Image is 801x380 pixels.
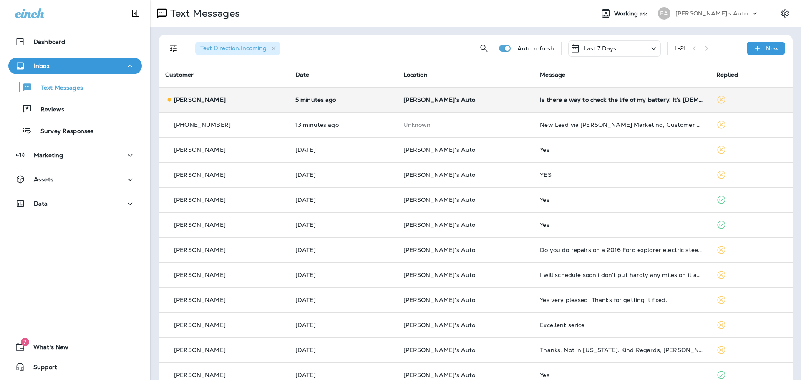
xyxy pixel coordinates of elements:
p: This customer does not have a last location and the phone number they messaged is not assigned to... [403,121,527,128]
span: [PERSON_NAME]'s Auto [403,171,476,179]
span: Text Direction : Incoming [200,44,267,52]
button: Data [8,195,142,212]
button: Reviews [8,100,142,118]
span: What's New [25,344,68,354]
p: New [766,45,779,52]
p: [PERSON_NAME] [174,297,226,303]
span: [PERSON_NAME]'s Auto [403,346,476,354]
button: Search Messages [476,40,492,57]
div: YES [540,171,703,178]
p: Reviews [32,106,64,114]
p: [PERSON_NAME] [174,221,226,228]
span: [PERSON_NAME]'s Auto [403,371,476,379]
span: [PERSON_NAME]'s Auto [403,221,476,229]
p: Sep 25, 2025 12:34 PM [295,347,390,353]
p: Sep 26, 2025 11:51 AM [295,322,390,328]
p: [PERSON_NAME] [174,196,226,203]
p: Text Messages [167,7,240,20]
div: Yes [540,146,703,153]
div: I will schedule soon i don't put hardly any miles on it as I drive my vehicle only on the weekend... [540,272,703,278]
button: Assets [8,171,142,188]
button: Inbox [8,58,142,74]
p: Sep 28, 2025 12:01 PM [295,196,390,203]
p: Inbox [34,63,50,69]
p: [PERSON_NAME]'s Auto [675,10,748,17]
p: [PERSON_NAME] [174,322,226,328]
p: Text Messages [33,84,83,92]
div: Do you do repairs on a 2016 Ford explorer electric steering assist? Seems the power steering is i... [540,247,703,253]
span: Message [540,71,565,78]
span: Location [403,71,428,78]
div: Is there a way to check the life of my battery. It's 5 years old. [540,96,703,103]
p: Last 7 Days [584,45,617,52]
span: Support [25,364,57,374]
div: Yes very pleased. Thanks for getting it fixed. [540,297,703,303]
p: Sep 30, 2025 11:29 AM [295,96,390,103]
span: [PERSON_NAME]'s Auto [403,96,476,103]
div: 1 - 21 [675,45,686,52]
div: Thanks, Not in Florida. Kind Regards, Wes Wells [540,347,703,353]
div: Yes [540,196,703,203]
button: 7What's New [8,339,142,355]
p: Marketing [34,152,63,159]
span: Working as: [614,10,650,17]
div: New Lead via Merrick Marketing, Customer Name: Dustin, Contact info: 9413735990, Job Info: 4.7L s... [540,121,703,128]
p: [PERSON_NAME] [174,96,226,103]
p: Survey Responses [32,128,93,136]
button: Marketing [8,147,142,164]
button: Collapse Sidebar [124,5,147,22]
button: Support [8,359,142,375]
button: Dashboard [8,33,142,50]
div: Yes [540,221,703,228]
span: Date [295,71,310,78]
div: Excellent serice [540,322,703,328]
div: EA [658,7,670,20]
p: Dashboard [33,38,65,45]
span: [PERSON_NAME]'s Auto [403,271,476,279]
p: [PERSON_NAME] [174,372,226,378]
p: Auto refresh [517,45,554,52]
p: Sep 27, 2025 11:27 AM [295,272,390,278]
span: [PERSON_NAME]'s Auto [403,246,476,254]
p: Sep 28, 2025 12:48 PM [295,171,390,178]
p: [PERSON_NAME] [174,247,226,253]
p: Sep 28, 2025 03:27 PM [295,146,390,153]
p: Sep 26, 2025 03:19 PM [295,297,390,303]
p: Sep 25, 2025 11:55 AM [295,372,390,378]
p: Assets [34,176,53,183]
p: Sep 30, 2025 11:21 AM [295,121,390,128]
div: Yes [540,372,703,378]
p: [PERSON_NAME] [174,347,226,353]
span: [PERSON_NAME]'s Auto [403,321,476,329]
p: [PERSON_NAME] [174,171,226,178]
span: Replied [716,71,738,78]
button: Survey Responses [8,122,142,139]
span: [PERSON_NAME]'s Auto [403,296,476,304]
p: Sep 27, 2025 09:22 PM [295,247,390,253]
span: Customer [165,71,194,78]
button: Settings [778,6,793,21]
p: Sep 28, 2025 11:17 AM [295,221,390,228]
button: Filters [165,40,182,57]
p: [PHONE_NUMBER] [174,121,231,128]
div: Text Direction:Incoming [195,42,280,55]
p: Data [34,200,48,207]
p: [PERSON_NAME] [174,146,226,153]
span: [PERSON_NAME]'s Auto [403,196,476,204]
span: [PERSON_NAME]'s Auto [403,146,476,154]
button: Text Messages [8,78,142,96]
p: [PERSON_NAME] [174,272,226,278]
span: 7 [21,338,29,346]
